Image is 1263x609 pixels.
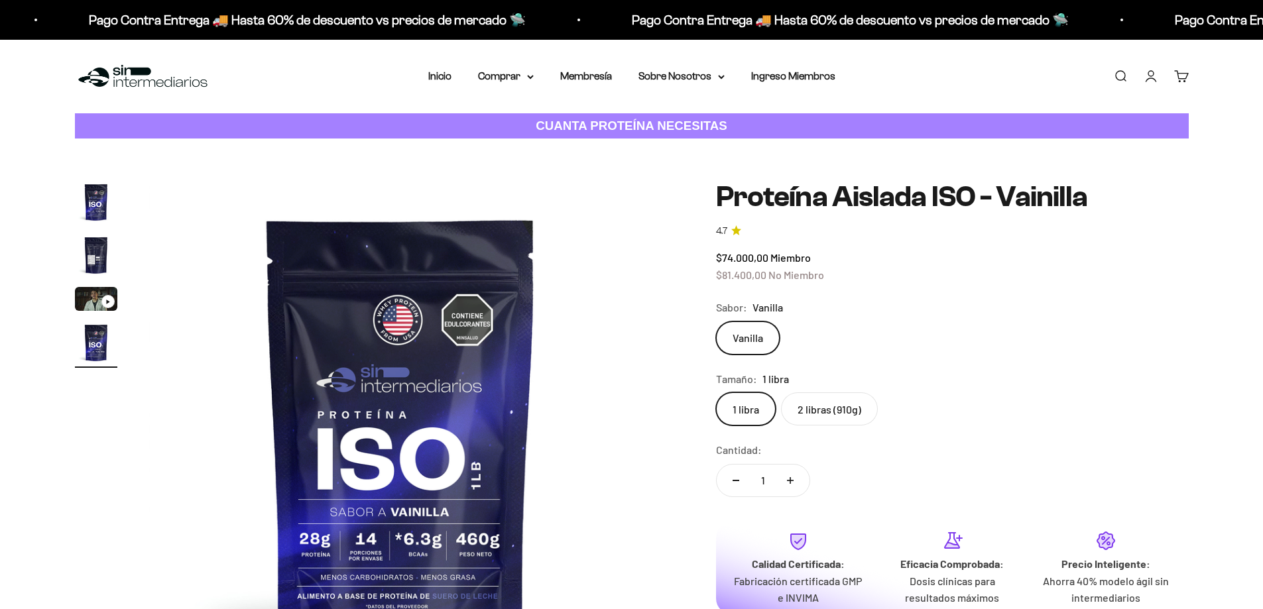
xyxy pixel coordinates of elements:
[886,573,1018,606] p: Dosis clínicas para resultados máximos
[752,299,783,316] span: Vanilla
[75,113,1189,139] a: CUANTA PROTEÍNA NECESITAS
[716,251,768,264] span: $74.000,00
[751,70,835,82] a: Ingreso Miembros
[716,299,747,316] legend: Sabor:
[770,251,811,264] span: Miembro
[900,557,1004,570] strong: Eficacia Comprobada:
[75,287,117,315] button: Ir al artículo 3
[716,370,757,388] legend: Tamaño:
[478,68,534,85] summary: Comprar
[75,234,117,280] button: Ir al artículo 2
[762,370,789,388] span: 1 libra
[1040,573,1172,606] p: Ahorra 40% modelo ágil sin intermediarios
[1061,557,1150,570] strong: Precio Inteligente:
[560,70,612,82] a: Membresía
[638,68,725,85] summary: Sobre Nosotros
[75,321,117,368] button: Ir al artículo 4
[717,465,755,496] button: Reducir cantidad
[536,119,727,133] strong: CUANTA PROTEÍNA NECESITAS
[75,234,117,276] img: Proteína Aislada ISO - Vainilla
[716,224,1189,239] a: 4.74.7 de 5.0 estrellas
[58,9,495,30] p: Pago Contra Entrega 🚚 Hasta 60% de descuento vs precios de mercado 🛸
[771,465,810,496] button: Aumentar cantidad
[732,573,865,606] p: Fabricación certificada GMP e INVIMA
[752,557,845,570] strong: Calidad Certificada:
[601,9,1038,30] p: Pago Contra Entrega 🚚 Hasta 60% de descuento vs precios de mercado 🛸
[75,181,117,227] button: Ir al artículo 1
[75,321,117,364] img: Proteína Aislada ISO - Vainilla
[75,181,117,223] img: Proteína Aislada ISO - Vainilla
[428,70,451,82] a: Inicio
[716,441,762,459] label: Cantidad:
[716,181,1189,213] h1: Proteína Aislada ISO - Vainilla
[716,224,727,239] span: 4.7
[768,268,824,281] span: No Miembro
[716,268,766,281] span: $81.400,00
